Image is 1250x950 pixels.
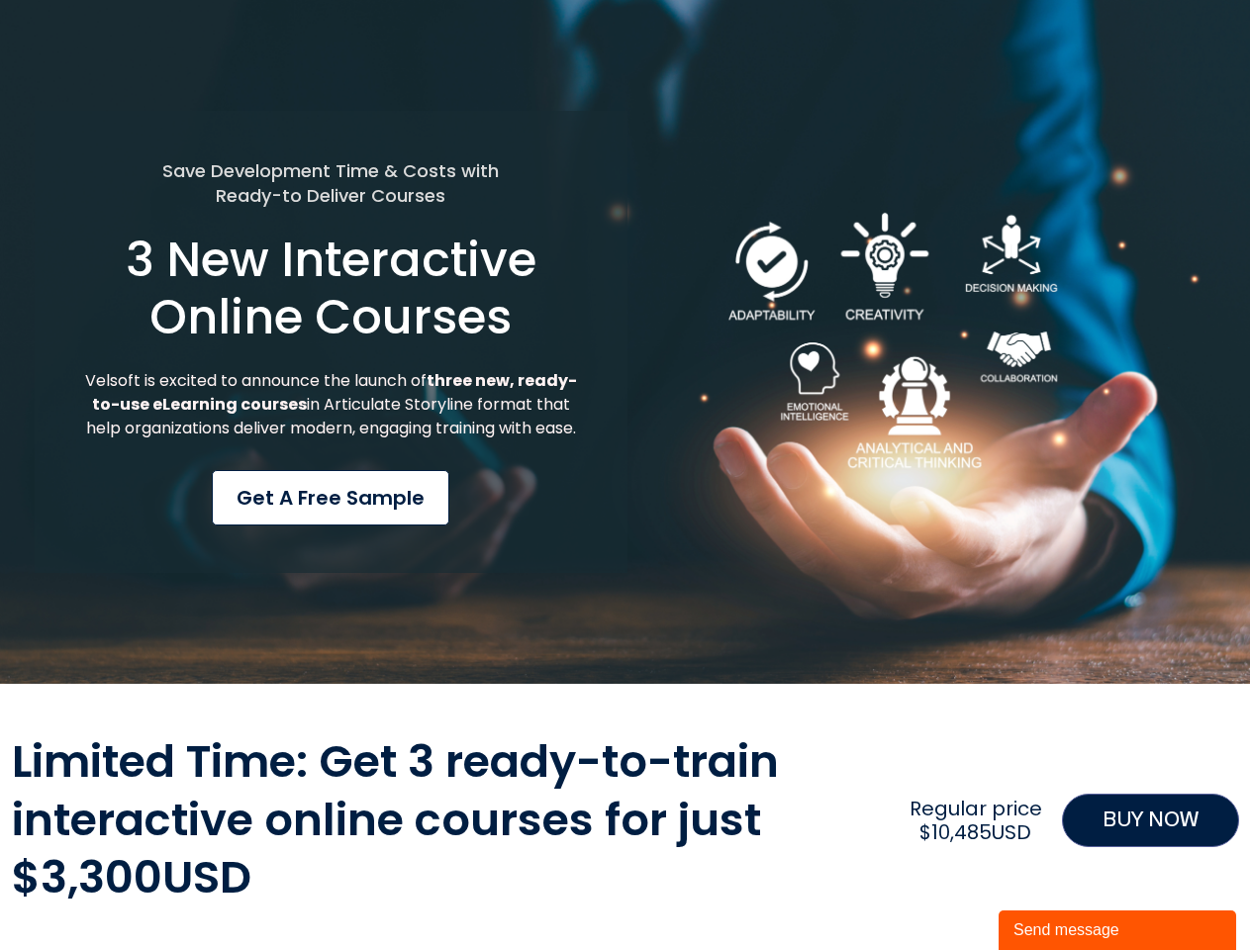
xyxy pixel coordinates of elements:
[237,483,425,513] span: Get a Free Sample
[999,906,1240,950] iframe: chat widget
[82,369,580,440] p: Velsoft is excited to announce the launch of in Articulate Storyline format that help organizatio...
[1103,805,1199,836] span: BUY NOW
[92,369,577,416] strong: three new, ready-to-use eLearning courses
[82,232,580,345] h1: 3 New Interactive Online Courses
[212,470,449,525] a: Get a Free Sample
[12,733,891,907] h2: Limited Time: Get 3 ready-to-train interactive online courses for just $3,300USD
[82,158,580,208] h5: Save Development Time & Costs with Ready-to Deliver Courses
[1062,794,1239,847] a: BUY NOW
[900,797,1051,844] h2: Regular price $10,485USD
